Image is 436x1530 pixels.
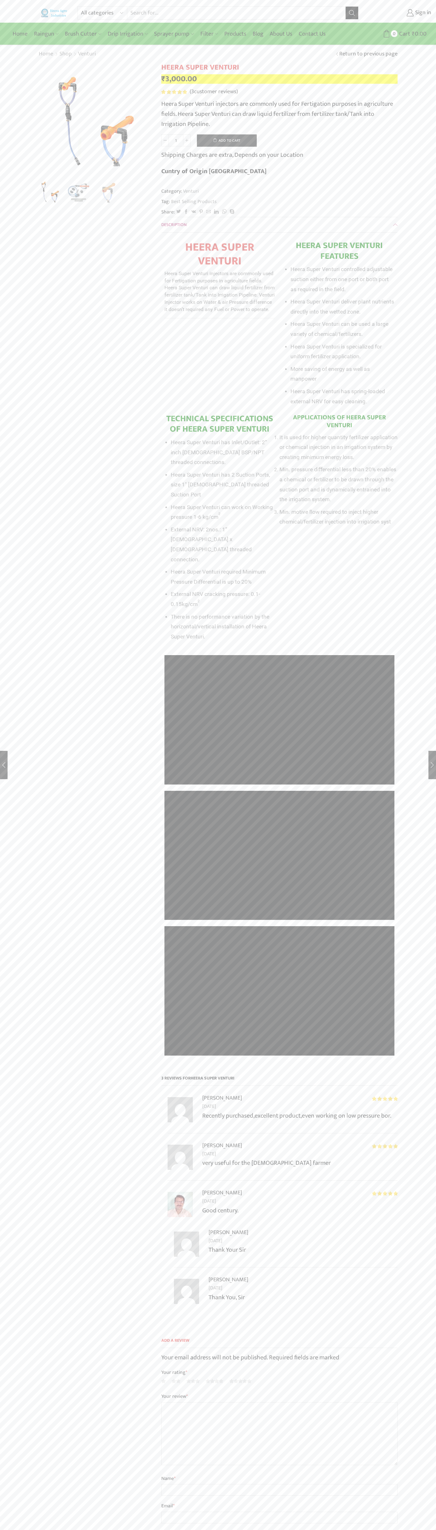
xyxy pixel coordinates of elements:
span: Rated out of 5 [372,1144,398,1148]
label: Name [161,1475,398,1483]
label: Email [161,1502,398,1510]
time: [DATE] [202,1102,398,1111]
span: Sign in [414,9,431,17]
nav: Breadcrumb [38,50,96,58]
div: Rated 5 out of 5 [372,1096,398,1101]
span: Tag: [161,198,398,205]
span: HEERA SUPER VENTURI FEATURES [296,238,383,263]
a: Best Selling Products [170,198,217,205]
a: Description [161,217,398,232]
a: Shop [59,50,72,58]
a: About Us [267,26,295,41]
span: TECHNICAL SPECIFICATIONS OF HEERA SUPER VENTURI [166,411,273,436]
div: Rated 5 out of 5 [372,1144,398,1148]
span: Heera Super Venturi has 2 Suction Ports, size 1″ [DEMOGRAPHIC_DATA] threaded Suction Port [171,472,270,498]
h2: 3 reviews for [161,1075,398,1086]
a: Raingun [31,26,62,41]
span: APPLICATIONS OF HEERA SUPER VENTURI [293,412,386,431]
button: Search button [346,7,358,19]
span: Heera Super Venturi can work on Working pressure 1-6 kg/cm [171,504,273,520]
a: Sprayer pump [151,26,197,41]
a: Return to previous page [339,50,398,58]
a: 3 of 5 stars [186,1378,200,1385]
p: very useful for the [DEMOGRAPHIC_DATA] farmer [202,1158,398,1168]
div: Rated 5.00 out of 5 [161,90,187,94]
iframe: Venturi - ड्रिप इरीगेशन मैं खाद छोड़ने के आसान जुगाड़ तरीके | Fertigation Systems Drip Irrigation [164,791,394,920]
span: External NRV: 2nos.: 1” [DEMOGRAPHIC_DATA] x [DEMOGRAPHIC_DATA] threaded connection. [171,526,252,563]
a: Drip Irrigation [105,26,151,41]
a: Venturi [182,187,199,195]
span: Your email address will not be published. Required fields are marked [161,1352,339,1363]
span: Min. motive ﬂow required to inject higher chemical/fertilizer injection into irrigation syst [279,509,391,525]
b: Cuntry of Origin [GEOGRAPHIC_DATA] [161,166,267,177]
label: Your rating [161,1369,398,1376]
div: 1 / 3 [38,63,152,176]
p: Thank Your Sir [209,1245,398,1255]
iframe: Fertilize through Drip Irrigation with Venturi Injectors | खाद देने का उपकरण-वेन्चुरी | [164,655,394,785]
span: Share: [161,208,175,216]
sup: 2 [198,599,200,603]
a: Filter [197,26,221,41]
time: [DATE] [209,1237,398,1245]
span: Heera Super Venturi is specialized for uniform fertilizer application. [290,343,382,360]
span: It is used for higher quantity fertilizer application or chemical injection in an irrigation syst... [279,434,398,460]
p: Good century. [202,1205,398,1215]
a: 4 of 5 stars [206,1378,223,1385]
span: 0 [391,30,398,37]
time: [DATE] [209,1284,398,1292]
li: 1 / 3 [37,179,63,205]
span: Cart [398,30,410,38]
span: Rated out of 5 based on customer ratings [161,90,187,94]
span: More saving of energy as well as manpower [290,366,370,382]
a: 1 of 5 stars [161,1378,166,1385]
input: Search for... [127,7,346,19]
button: Add to cart [197,134,257,147]
span: External NRV cracking pressure: 0.1-0.15kg/cm [171,591,260,607]
a: Products [221,26,250,41]
li: 3 / 3 [95,179,121,205]
span: Heera Super Venturi has spring-loaded external NRV for easy cleaning. [290,388,385,405]
p: Thank You, Sir [209,1292,398,1302]
li: 2 / 3 [66,179,92,205]
span: ₹ [412,29,415,39]
span: Min. pressure diﬀerential less than 20% enables a chemical or fertilizer to be drawn through the ... [279,466,396,502]
time: [DATE] [202,1197,398,1205]
span: Heera Super Venturi controlled adjustable suction either from one port or both port as required i... [290,266,393,292]
span: There is no performance variation by the horizontal/vertical installation of Heera Super Venturi. [171,614,269,640]
a: 3 [95,179,121,206]
a: Contact Us [295,26,329,41]
a: Venturi [78,50,96,58]
span: 3 [161,90,188,94]
a: all [66,179,92,206]
span: Description [161,221,186,228]
span: 3 [191,87,194,96]
a: 5 of 5 stars [229,1378,251,1385]
a: Sign in [368,7,431,19]
span: Heera Super Venturi has Inlet/Outlet: 2” inch [DEMOGRAPHIC_DATA] BSP/NPT threaded connections. [171,439,267,465]
bdi: 3,000.00 [161,72,197,85]
label: Your review [161,1392,398,1401]
iframe: वेंचुरी का ऑपरेटिंग लाइव Heera Venturi Live Demo, Fertigation Technology, Venturi System, Hindi [164,926,394,1056]
span: Category: [161,188,199,195]
span: Heera Super Venturi can be used a large variety of chemical/fertilizers. [290,321,388,337]
img: Heera Super Venturi [37,178,63,205]
strong: HEERA SUPER VENTURI [185,238,254,270]
a: Blog [250,26,267,41]
strong: [PERSON_NAME] [202,1093,242,1102]
strong: [PERSON_NAME] [209,1275,248,1284]
a: Home [38,50,54,58]
a: Brush Cutter [62,26,104,41]
span: HEERA SUPER VENTURI [191,1074,234,1082]
strong: [PERSON_NAME] [202,1188,242,1197]
a: 0 Cart ₹0.00 [365,28,427,40]
bdi: 0.00 [412,29,427,39]
span: Add a review [161,1337,398,1348]
p: Shipping Charges are extra, Depends on your Location [161,150,303,160]
h1: HEERA SUPER VENTURI [161,63,398,72]
a: 2 of 5 stars [172,1378,181,1385]
p: Heera Super Venturi injectors are commonly used for Fertigation purposes in agriculture fields. H... [161,99,398,129]
div: Rated 5 out of 5 [372,1191,398,1196]
input: Product quantity [169,134,183,146]
p: Heera Super Venturi injectors are commonly used for Fertigation purposes in agriculture fields. H... [164,270,275,313]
